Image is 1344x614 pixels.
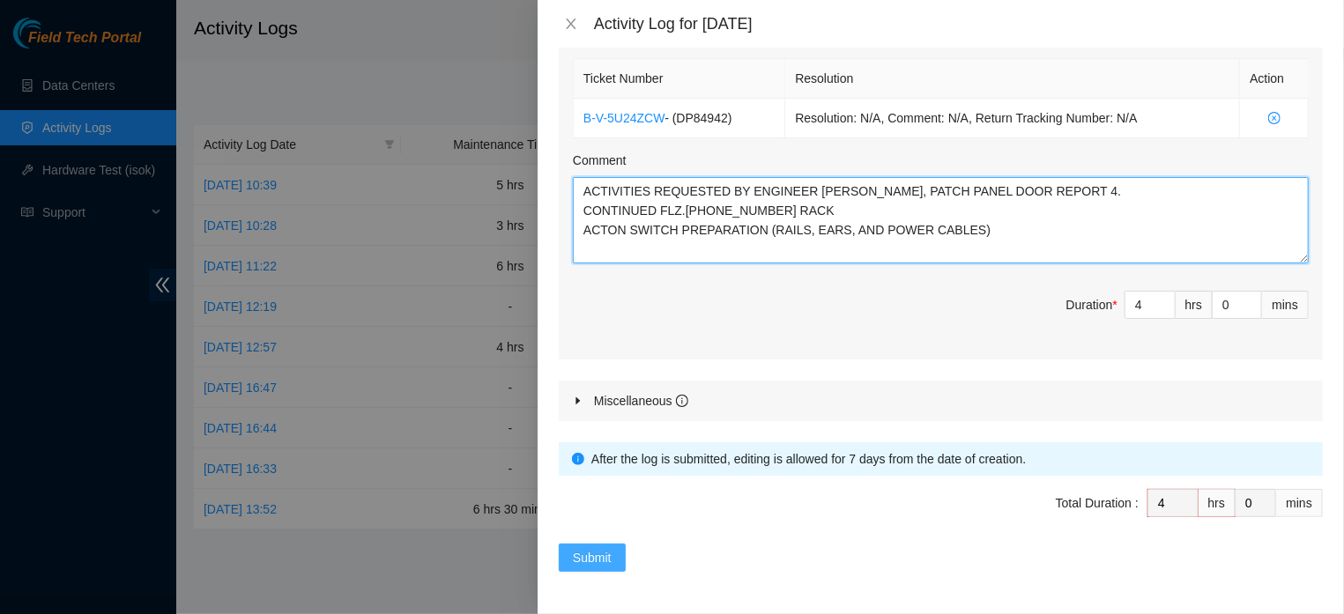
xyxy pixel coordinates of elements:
[574,59,785,99] th: Ticket Number
[676,395,688,407] span: info-circle
[665,111,731,125] span: - ( DP84942 )
[785,59,1240,99] th: Resolution
[1176,291,1213,319] div: hrs
[559,16,583,33] button: Close
[1276,489,1323,517] div: mins
[1056,493,1139,513] div: Total Duration :
[1066,295,1118,314] div: Duration
[583,111,665,125] a: B-V-5U24ZCW
[594,391,688,411] div: Miscellaneous
[1250,112,1298,124] span: close-circle
[573,177,1309,263] textarea: Comment
[594,14,1323,33] div: Activity Log for [DATE]
[573,396,583,406] span: caret-right
[559,381,1323,421] div: Miscellaneous info-circle
[1262,291,1309,319] div: mins
[559,544,626,572] button: Submit
[785,99,1240,138] td: Resolution: N/A, Comment: N/A, Return Tracking Number: N/A
[1240,59,1309,99] th: Action
[573,548,612,567] span: Submit
[1199,489,1236,517] div: hrs
[591,449,1310,469] div: After the log is submitted, editing is allowed for 7 days from the date of creation.
[573,151,627,170] label: Comment
[564,17,578,31] span: close
[572,453,584,465] span: info-circle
